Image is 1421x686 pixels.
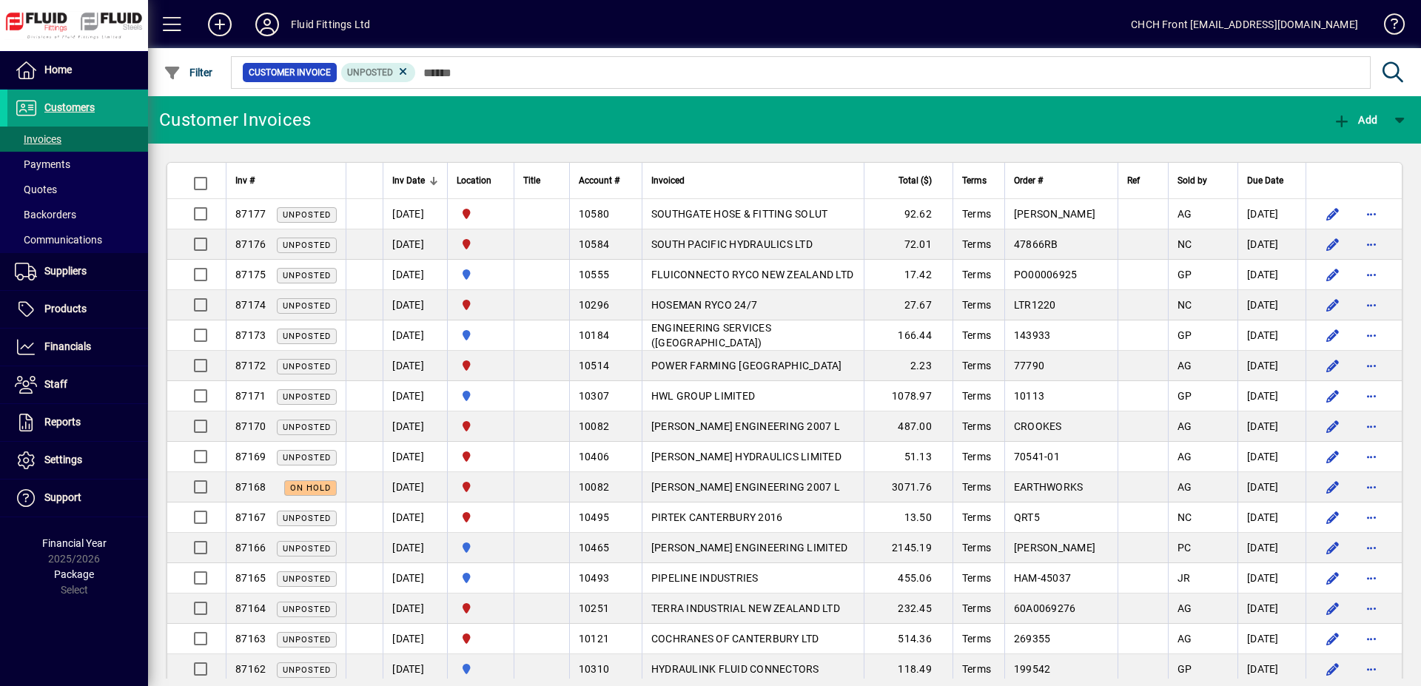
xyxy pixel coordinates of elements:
[235,360,266,371] span: 87172
[15,184,57,195] span: Quotes
[54,568,94,580] span: Package
[651,451,841,463] span: [PERSON_NAME] HYDRAULICS LIMITED
[1360,354,1383,377] button: More options
[1178,542,1192,554] span: PC
[235,299,266,311] span: 87174
[283,453,331,463] span: Unposted
[1178,172,1229,189] div: Sold by
[7,52,148,89] a: Home
[1329,107,1381,133] button: Add
[1178,299,1192,311] span: NC
[1321,202,1345,226] button: Edit
[651,269,853,280] span: FLUICONNECTO RYCO NEW ZEALAND LTD
[1014,451,1060,463] span: 70541-01
[1014,172,1043,189] span: Order #
[1321,445,1345,468] button: Edit
[1237,563,1306,593] td: [DATE]
[283,210,331,220] span: Unposted
[457,570,505,586] span: AUCKLAND
[1321,566,1345,590] button: Edit
[1237,624,1306,654] td: [DATE]
[249,65,331,80] span: Customer Invoice
[579,269,609,280] span: 10555
[1178,420,1192,432] span: AG
[235,602,266,614] span: 87164
[164,67,213,78] span: Filter
[579,172,619,189] span: Account #
[1178,269,1192,280] span: GP
[1014,172,1109,189] div: Order #
[651,172,855,189] div: Invoiced
[579,299,609,311] span: 10296
[1237,533,1306,563] td: [DATE]
[283,362,331,371] span: Unposted
[1237,654,1306,685] td: [DATE]
[962,663,991,675] span: Terms
[962,329,991,341] span: Terms
[7,366,148,403] a: Staff
[1014,602,1076,614] span: 60A0069276
[1178,633,1192,645] span: AG
[457,630,505,647] span: FLUID FITTINGS CHRISTCHURCH
[579,238,609,250] span: 10584
[283,392,331,402] span: Unposted
[579,633,609,645] span: 10121
[15,209,76,221] span: Backorders
[1178,451,1192,463] span: AG
[1373,3,1402,51] a: Knowledge Base
[962,572,991,584] span: Terms
[283,271,331,280] span: Unposted
[457,172,491,189] span: Location
[457,266,505,283] span: AUCKLAND
[235,390,266,402] span: 87171
[651,238,813,250] span: SOUTH PACIFIC HYDRAULICS LTD
[383,533,447,563] td: [DATE]
[235,329,266,341] span: 87173
[962,208,991,220] span: Terms
[864,654,953,685] td: 118.49
[1014,208,1095,220] span: [PERSON_NAME]
[864,593,953,624] td: 232.45
[962,269,991,280] span: Terms
[1014,633,1051,645] span: 269355
[283,514,331,523] span: Unposted
[651,390,755,402] span: HWL GROUP LIMITED
[383,654,447,685] td: [DATE]
[235,172,337,189] div: Inv #
[1237,260,1306,290] td: [DATE]
[283,635,331,645] span: Unposted
[1014,481,1084,493] span: EARTHWORKS
[579,420,609,432] span: 10082
[962,451,991,463] span: Terms
[283,544,331,554] span: Unposted
[1360,475,1383,499] button: More options
[44,491,81,503] span: Support
[1014,299,1056,311] span: LTR1220
[651,663,819,675] span: HYDRAULINK FLUID CONNECTORS
[283,605,331,614] span: Unposted
[283,241,331,250] span: Unposted
[1321,354,1345,377] button: Edit
[1178,481,1192,493] span: AG
[1237,442,1306,472] td: [DATE]
[383,381,447,411] td: [DATE]
[651,360,842,371] span: POWER FARMING [GEOGRAPHIC_DATA]
[1321,475,1345,499] button: Edit
[579,208,609,220] span: 10580
[579,329,609,341] span: 10184
[962,299,991,311] span: Terms
[235,238,266,250] span: 87176
[1360,232,1383,256] button: More options
[457,418,505,434] span: FLUID FITTINGS CHRISTCHURCH
[290,483,331,493] span: On hold
[864,411,953,442] td: 487.00
[651,572,759,584] span: PIPELINE INDUSTRIES
[579,451,609,463] span: 10406
[44,416,81,428] span: Reports
[864,502,953,533] td: 13.50
[457,661,505,677] span: AUCKLAND
[1014,542,1095,554] span: [PERSON_NAME]
[235,172,255,189] span: Inv #
[864,351,953,381] td: 2.23
[1333,114,1377,126] span: Add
